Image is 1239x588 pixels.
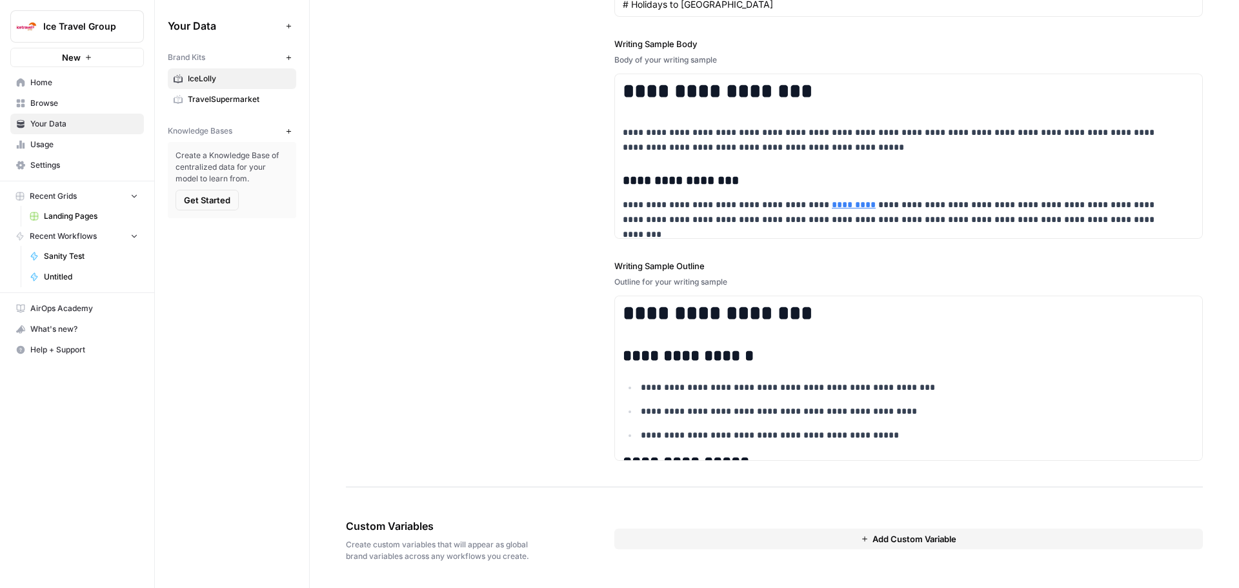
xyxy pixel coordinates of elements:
a: Browse [10,93,144,114]
a: Sanity Test [24,246,144,267]
span: Knowledge Bases [168,125,232,137]
button: Get Started [176,190,239,210]
a: Settings [10,155,144,176]
span: Create a Knowledge Base of centralized data for your model to learn from. [176,150,288,185]
a: Home [10,72,144,93]
a: Untitled [24,267,144,287]
span: Get Started [184,194,230,207]
span: Ice Travel Group [43,20,121,33]
span: Add Custom Variable [872,532,956,545]
div: What's new? [11,319,143,339]
a: AirOps Academy [10,298,144,319]
span: IceLolly [188,73,290,85]
button: Recent Grids [10,187,144,206]
span: Home [30,77,138,88]
span: Settings [30,159,138,171]
div: Body of your writing sample [614,54,1203,66]
span: Usage [30,139,138,150]
label: Writing Sample Outline [614,259,1203,272]
img: Ice Travel Group Logo [15,15,38,38]
button: What's new? [10,319,144,340]
span: AirOps Academy [30,303,138,314]
span: Help + Support [30,344,138,356]
span: Sanity Test [44,250,138,262]
a: IceLolly [168,68,296,89]
button: Recent Workflows [10,227,144,246]
a: Usage [10,134,144,155]
span: New [62,51,81,64]
span: Landing Pages [44,210,138,222]
label: Writing Sample Body [614,37,1203,50]
span: Recent Grids [30,190,77,202]
span: Custom Variables [346,518,542,534]
a: Landing Pages [24,206,144,227]
button: Add Custom Variable [614,529,1203,549]
span: TravelSupermarket [188,94,290,105]
span: Your Data [30,118,138,130]
button: Help + Support [10,340,144,360]
span: Your Data [168,18,281,34]
span: Recent Workflows [30,230,97,242]
a: Your Data [10,114,144,134]
button: Workspace: Ice Travel Group [10,10,144,43]
button: New [10,48,144,67]
div: Outline for your writing sample [614,276,1203,288]
span: Brand Kits [168,52,205,63]
span: Create custom variables that will appear as global brand variables across any workflows you create. [346,539,542,562]
a: TravelSupermarket [168,89,296,110]
span: Browse [30,97,138,109]
span: Untitled [44,271,138,283]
